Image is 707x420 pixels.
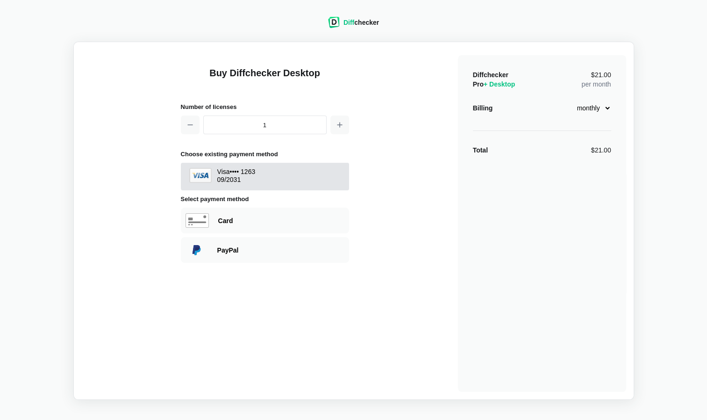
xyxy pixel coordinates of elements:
[473,80,515,88] span: Pro
[343,18,379,27] div: checker
[328,22,379,29] a: Diffchecker logoDiffchecker
[328,17,340,28] img: Diffchecker logo
[473,71,508,79] span: Diffchecker
[218,216,344,225] div: Paying with Card
[181,208,349,233] div: Paying with Card
[473,103,493,113] div: Billing
[181,163,349,190] button: Visa LogoVisa•••• 126309/2031
[181,194,349,204] h2: Select payment method
[591,145,611,155] div: $21.00
[181,102,349,112] h2: Number of licenses
[189,168,212,183] img: Visa Logo
[581,70,611,89] div: per month
[181,237,349,263] div: Paying with PayPal
[217,168,256,186] div: Visa •••• 1263 09 / 2031
[343,19,354,26] span: Diff
[484,80,515,88] span: + Desktop
[473,146,488,154] strong: Total
[591,72,611,78] span: $21.00
[181,66,349,91] h1: Buy Diffchecker Desktop
[217,246,344,255] div: Paying with PayPal
[181,149,349,159] h2: Choose existing payment method
[203,116,327,134] input: 1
